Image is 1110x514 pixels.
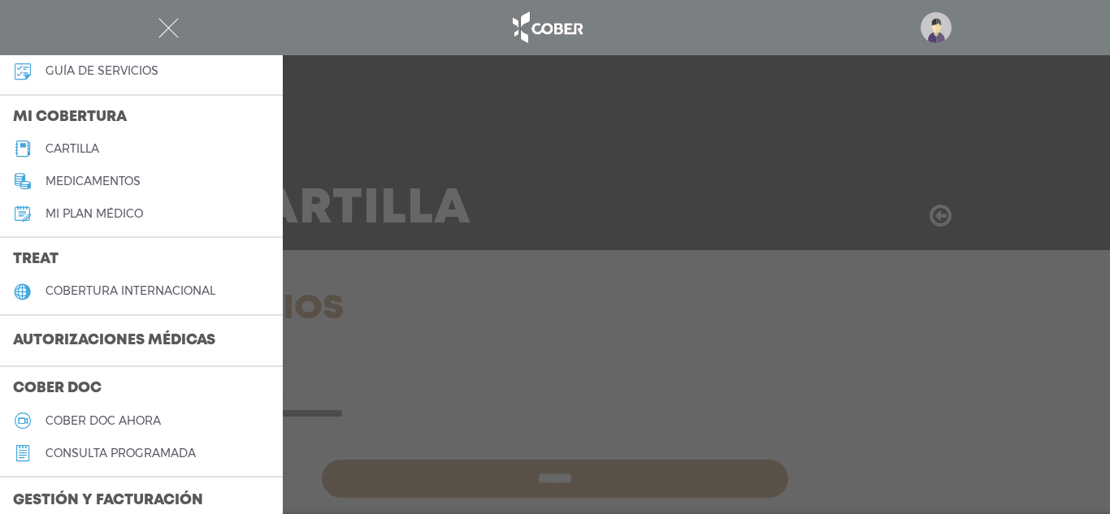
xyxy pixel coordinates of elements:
[158,18,179,38] img: Cober_menu-close-white.svg
[46,207,143,221] h5: Mi plan médico
[46,175,141,188] h5: medicamentos
[46,284,215,298] h5: cobertura internacional
[46,142,99,156] h5: cartilla
[46,447,196,460] h5: consulta programada
[46,64,158,78] h5: guía de servicios
[504,8,589,47] img: logo_cober_home-white.png
[921,12,952,43] img: profile-placeholder.svg
[46,414,161,428] h5: Cober doc ahora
